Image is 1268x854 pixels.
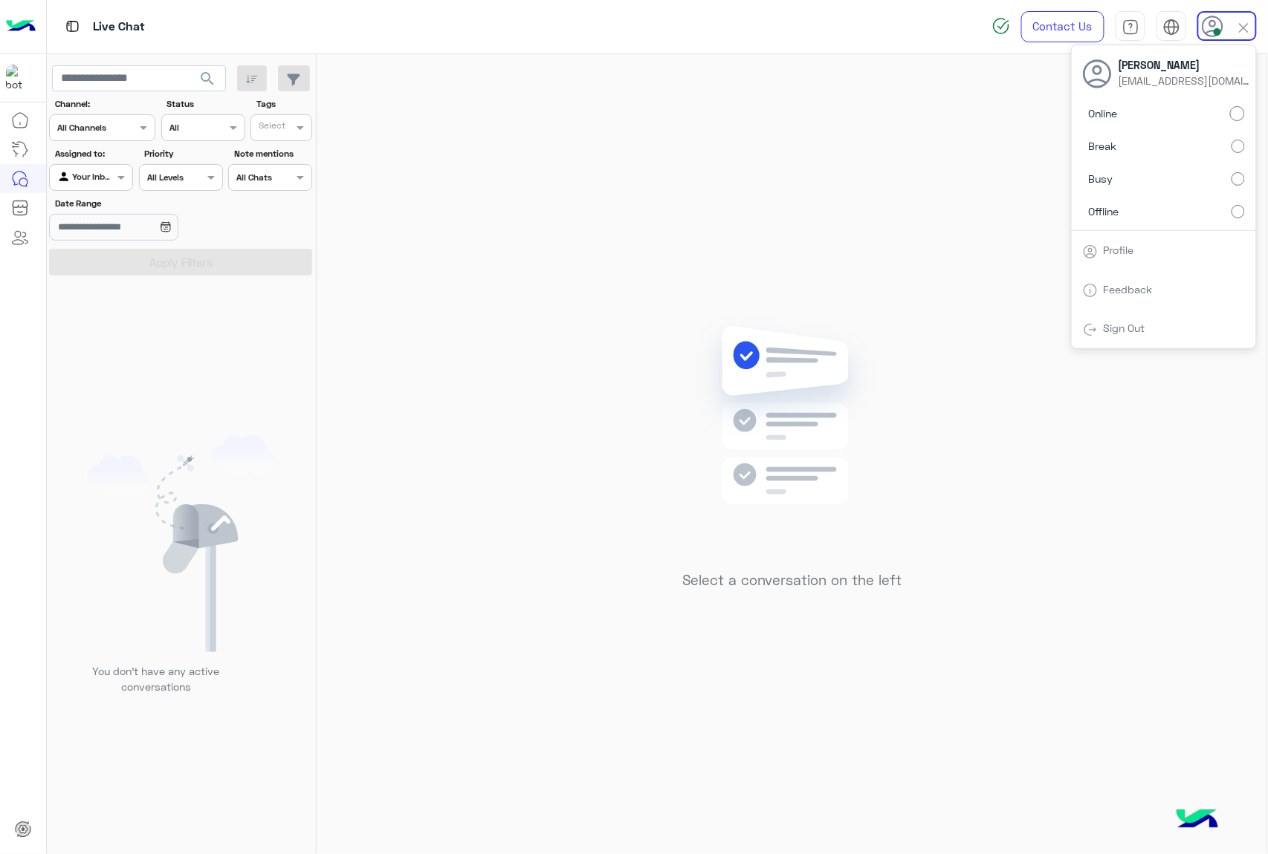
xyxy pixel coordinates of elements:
span: Offline [1089,203,1119,219]
img: Logo [6,11,36,42]
img: tab [1122,19,1139,36]
input: Offline [1232,205,1245,218]
p: You don’t have any active conversations [81,663,231,695]
button: search [190,65,226,97]
img: 713415422032625 [6,65,33,91]
label: Priority [144,147,221,160]
a: Profile [1104,244,1134,256]
input: Busy [1232,172,1245,186]
a: Feedback [1104,283,1153,296]
div: Select [256,119,285,136]
img: tab [1083,283,1098,298]
span: Busy [1089,171,1113,186]
button: Apply Filters [49,249,312,276]
img: tab [1083,244,1098,259]
span: search [198,70,216,88]
label: Note mentions [234,147,311,160]
img: hulul-logo.png [1171,795,1223,847]
label: Status [166,97,243,111]
img: tab [1083,322,1098,337]
label: Date Range [55,197,221,210]
span: [PERSON_NAME] [1119,57,1252,73]
img: close [1235,19,1252,36]
span: Online [1089,105,1118,121]
label: Assigned to: [55,147,132,160]
span: Break [1089,138,1117,154]
img: empty users [87,435,274,652]
h5: Select a conversation on the left [682,572,902,589]
img: spinner [992,17,1010,35]
input: Online [1230,106,1245,121]
input: Break [1232,140,1245,153]
img: tab [1163,19,1180,36]
p: Live Chat [93,17,145,37]
label: Tags [256,97,311,111]
img: no messages [685,314,899,561]
a: tab [1116,11,1145,42]
span: [EMAIL_ADDRESS][DOMAIN_NAME] [1119,73,1252,88]
img: tab [63,17,82,36]
a: Sign Out [1104,322,1145,334]
label: Channel: [55,97,154,111]
a: Contact Us [1021,11,1104,42]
